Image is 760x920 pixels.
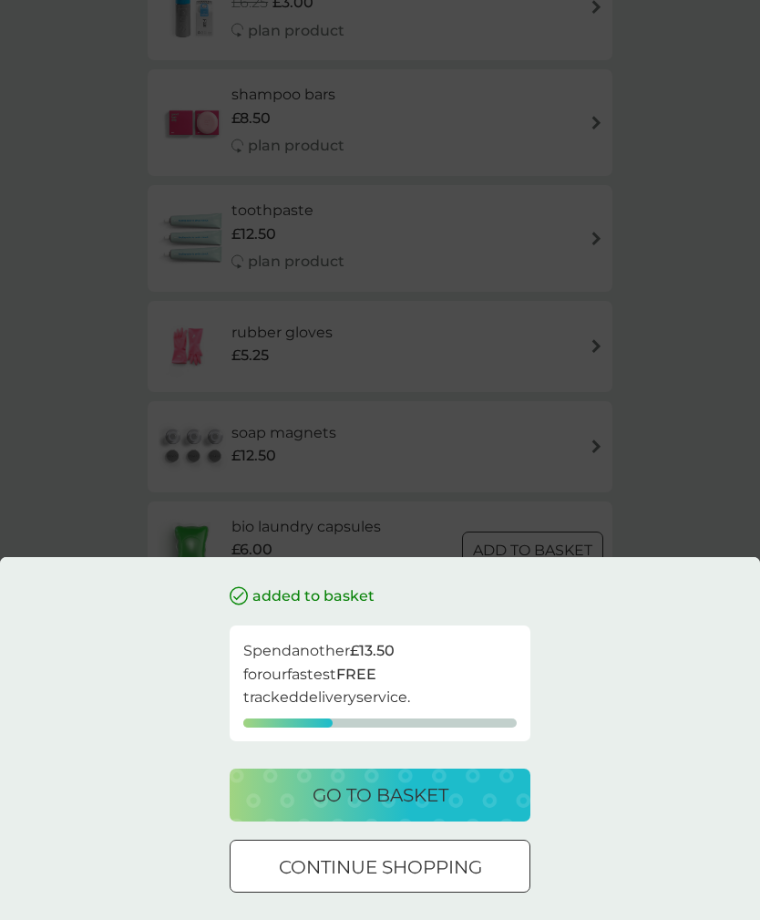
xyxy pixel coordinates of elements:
[279,853,482,882] p: continue shopping
[252,584,375,608] p: added to basket
[230,769,530,822] button: go to basket
[230,840,530,893] button: continue shopping
[243,639,517,709] p: Spend another for our fastest tracked delivery service.
[350,642,395,659] strong: £13.50
[336,666,376,683] strong: FREE
[313,780,448,810] p: go to basket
